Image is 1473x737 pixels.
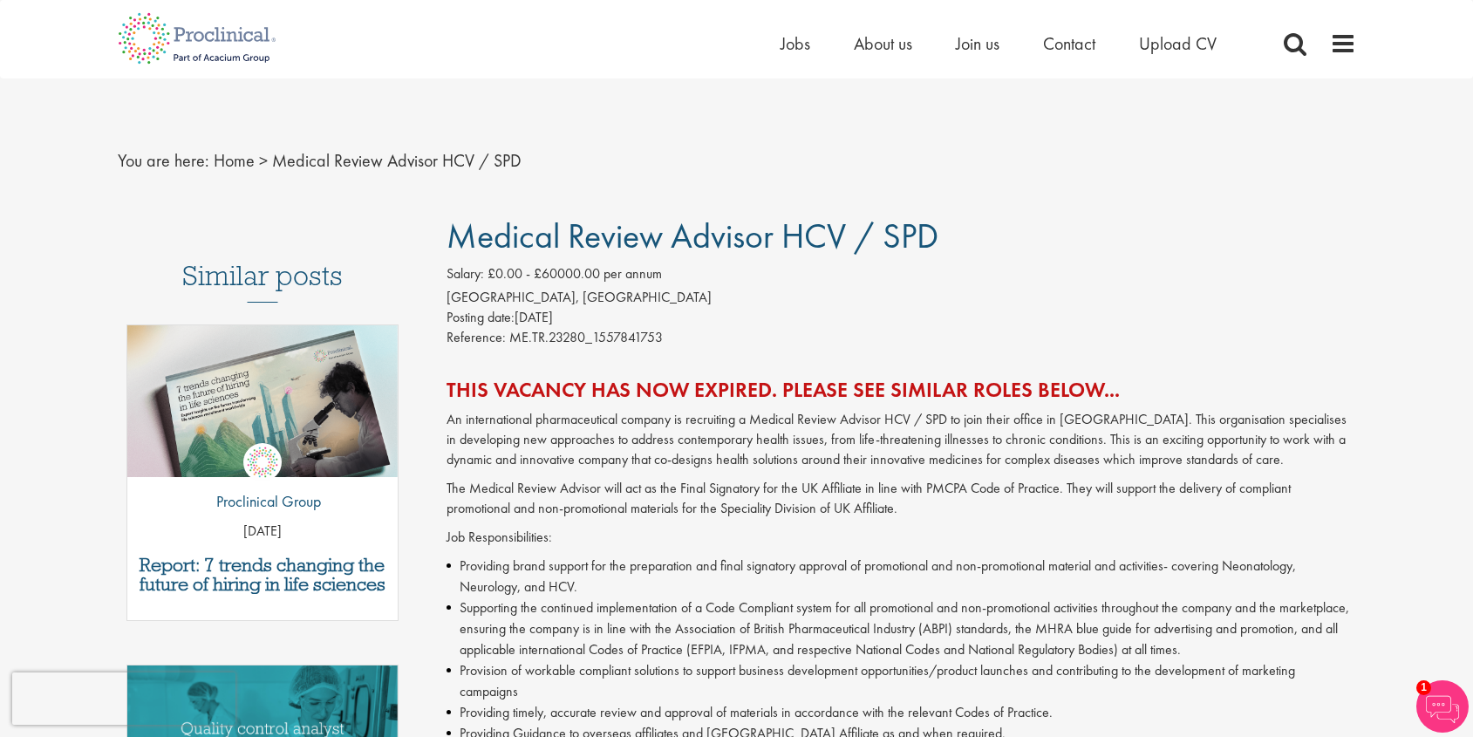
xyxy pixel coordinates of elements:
a: Contact [1043,32,1095,55]
p: An international pharmaceutical company is recruiting a Medical Review Advisor HCV / SPD to join ... [447,410,1356,470]
a: Report: 7 trends changing the future of hiring in life sciences [136,556,390,594]
p: [DATE] [127,522,399,542]
label: Reference: [447,328,506,348]
li: Supporting the continued implementation of a Code Compliant system for all promotional and non-pr... [447,597,1356,660]
span: > [259,149,268,172]
p: Proclinical Group [203,490,321,513]
span: Medical Review Advisor HCV / SPD [272,149,522,172]
a: Link to a post [127,325,399,480]
label: Salary: [447,264,484,284]
div: [DATE] [447,308,1356,328]
a: Upload CV [1139,32,1217,55]
span: Medical Review Advisor HCV / SPD [447,214,938,258]
a: About us [854,32,912,55]
span: Posting date: [447,308,515,326]
a: Jobs [781,32,810,55]
li: Providing brand support for the preparation and final signatory approval of promotional and non-p... [447,556,1356,597]
img: Proclinical: Life sciences hiring trends report 2025 [127,325,399,478]
a: Join us [956,32,999,55]
h2: This vacancy has now expired. Please see similar roles below... [447,379,1356,401]
h3: Similar posts [182,261,343,303]
iframe: reCAPTCHA [12,672,235,725]
img: Chatbot [1416,680,1469,733]
span: £0.00 - £60000.00 per annum [488,264,662,283]
span: ME.TR.23280_1557841753 [509,328,663,346]
li: Providing timely, accurate review and approval of materials in accordance with the relevant Codes... [447,702,1356,723]
span: You are here: [118,149,209,172]
a: breadcrumb link [214,149,255,172]
p: The Medical Review Advisor will act as the Final Signatory for the UK Affiliate in line with PMCP... [447,479,1356,519]
li: Provision of workable compliant solutions to support business development opportunities/product l... [447,660,1356,702]
p: Job Responsibilities: [447,528,1356,548]
span: 1 [1416,680,1431,695]
a: Proclinical Group Proclinical Group [203,443,321,522]
div: [GEOGRAPHIC_DATA], [GEOGRAPHIC_DATA] [447,288,1356,308]
img: Proclinical Group [243,443,282,481]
